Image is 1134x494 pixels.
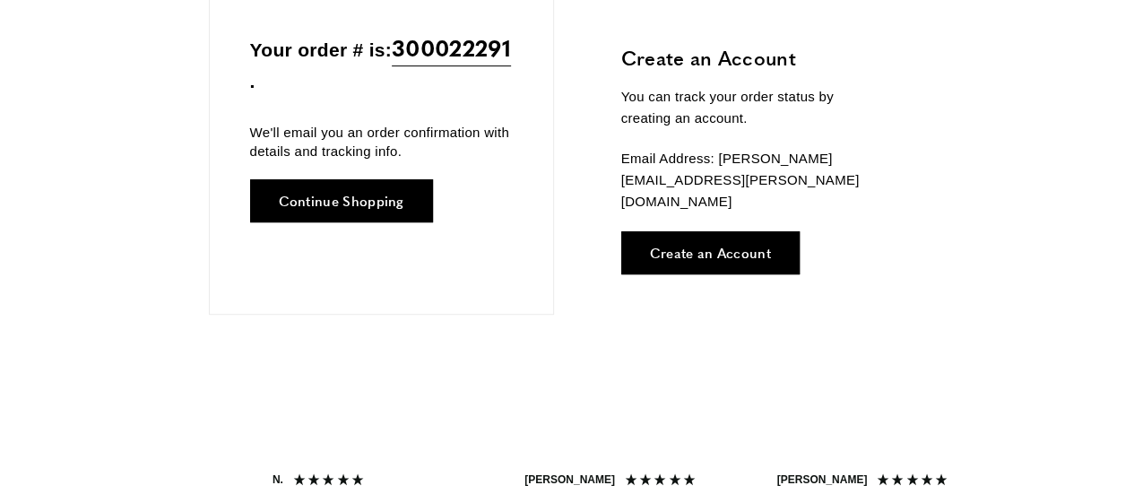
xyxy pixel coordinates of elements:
[776,472,867,488] div: [PERSON_NAME]
[279,194,404,207] span: Continue Shopping
[650,246,771,259] span: Create an Account
[250,123,513,160] p: We'll email you an order confirmation with details and tracking info.
[876,472,954,491] div: 5 Stars
[250,179,433,222] a: Continue Shopping
[621,86,886,129] p: You can track your order status by creating an account.
[621,148,886,212] p: Email Address: [PERSON_NAME][EMAIL_ADDRESS][PERSON_NAME][DOMAIN_NAME]
[273,472,283,488] div: N.
[524,472,615,488] div: [PERSON_NAME]
[621,44,886,72] h3: Create an Account
[621,231,800,274] a: Create an Account
[624,472,702,491] div: 5 Stars
[250,30,513,97] p: Your order # is: .
[392,30,511,66] span: 300022291
[292,472,370,491] div: 5 Stars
